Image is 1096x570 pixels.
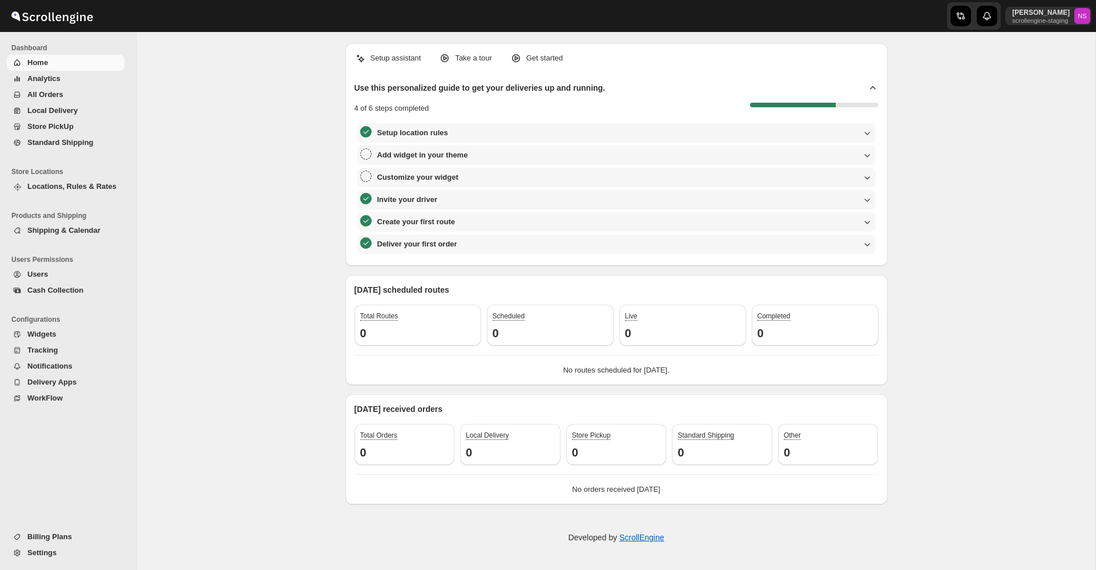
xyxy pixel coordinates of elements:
h3: 0 [784,446,873,459]
p: Developed by [568,532,664,543]
button: User menu [1005,7,1091,25]
p: [DATE] scheduled routes [354,284,879,296]
button: Settings [7,545,124,561]
span: Live [625,312,638,321]
p: [PERSON_NAME] [1012,8,1070,17]
span: Home [27,58,48,67]
span: Dashboard [11,43,129,52]
span: Store Locations [11,167,129,176]
h3: 0 [757,326,873,340]
p: Take a tour [455,52,491,64]
span: Products and Shipping [11,211,129,220]
p: No routes scheduled for [DATE]. [354,365,879,376]
span: Nawneet Sharma [1074,8,1090,24]
span: Delivery Apps [27,378,76,386]
span: Store Pickup [572,431,611,440]
h3: 0 [572,446,661,459]
h3: Create your first route [377,216,456,228]
button: Shipping & Calendar [7,223,124,238]
span: Total Routes [360,312,398,321]
span: Total Orders [360,431,397,440]
p: Get started [526,52,563,64]
h3: 0 [466,446,555,459]
h3: 0 [625,326,740,340]
span: Store PickUp [27,122,74,131]
h3: 0 [493,326,608,340]
button: Home [7,55,124,71]
p: [DATE] received orders [354,403,879,415]
span: WorkFlow [27,394,63,402]
span: Scheduled [493,312,525,321]
img: ScrollEngine [9,2,95,30]
button: Notifications [7,358,124,374]
button: Locations, Rules & Rates [7,179,124,195]
span: Notifications [27,362,72,370]
button: Tracking [7,342,124,358]
span: Standard Shipping [27,138,94,147]
h3: Invite your driver [377,194,437,205]
span: Local Delivery [466,431,509,440]
text: NS [1078,13,1087,19]
span: Standard Shipping [678,431,734,440]
button: WorkFlow [7,390,124,406]
span: Billing Plans [27,532,72,541]
p: 4 of 6 steps completed [354,103,429,114]
h3: 0 [360,326,476,340]
button: Billing Plans [7,529,124,545]
p: Setup assistant [370,52,421,64]
h3: Setup location rules [377,127,448,139]
span: Users Permissions [11,255,129,264]
span: Shipping & Calendar [27,226,100,235]
span: Other [784,431,801,440]
span: Users [27,270,48,278]
span: Local Delivery [27,106,78,115]
h3: Deliver your first order [377,238,457,250]
span: Settings [27,548,57,557]
span: Configurations [11,315,129,324]
button: Analytics [7,71,124,87]
span: Completed [757,312,791,321]
button: Users [7,266,124,282]
span: Tracking [27,346,58,354]
p: scrollengine-staging [1012,17,1070,24]
button: All Orders [7,87,124,103]
h3: 0 [360,446,449,459]
span: Widgets [27,330,56,338]
h3: Customize your widget [377,172,458,183]
h2: Use this personalized guide to get your deliveries up and running. [354,82,606,94]
p: No orders received [DATE] [354,484,879,495]
span: Locations, Rules & Rates [27,182,116,191]
button: Cash Collection [7,282,124,298]
h3: 0 [678,446,767,459]
span: Cash Collection [27,286,83,294]
h3: Add widget in your theme [377,149,468,161]
span: All Orders [27,90,63,99]
button: Delivery Apps [7,374,124,390]
button: Widgets [7,326,124,342]
a: ScrollEngine [619,533,664,542]
span: Analytics [27,74,61,83]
